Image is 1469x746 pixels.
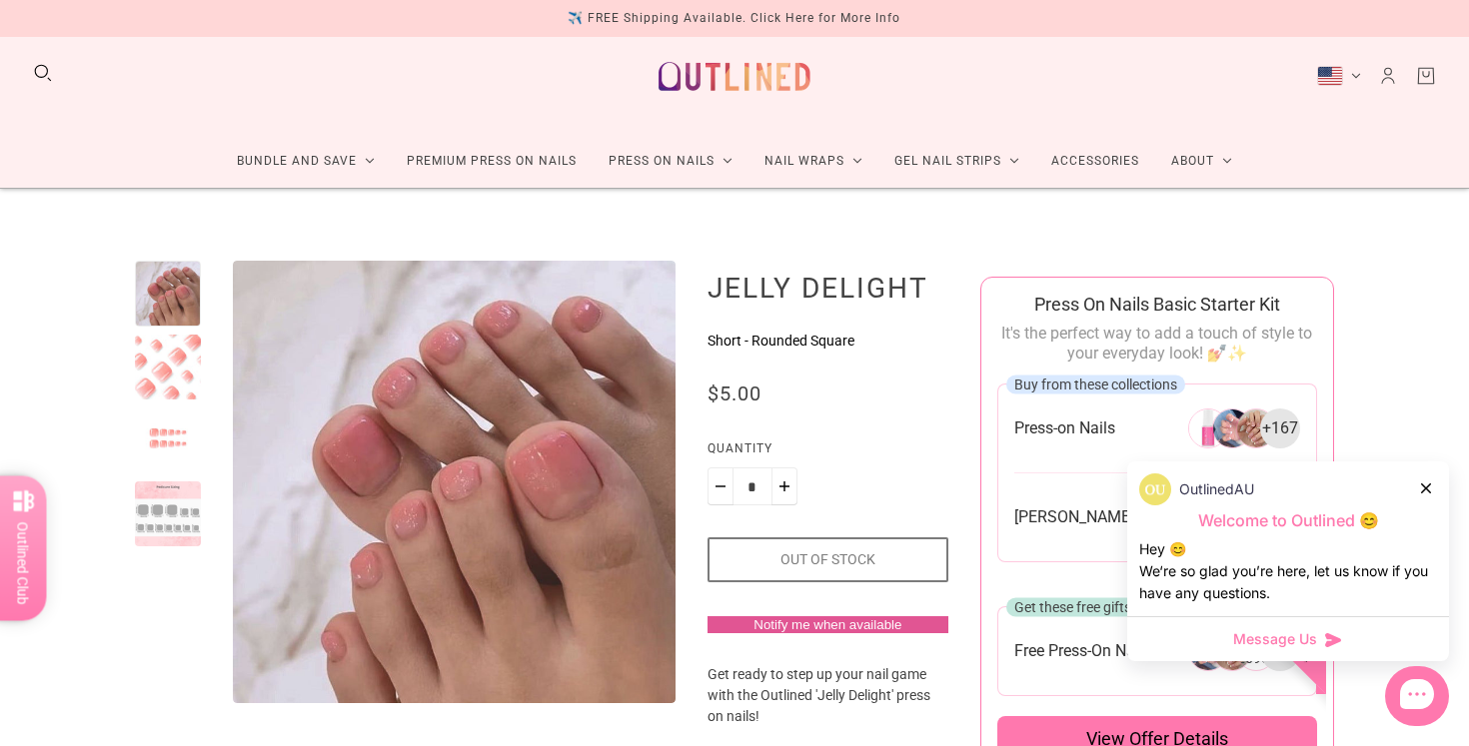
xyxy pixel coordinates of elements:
a: Gel Nail Strips [878,135,1035,188]
p: Short - Rounded Square [708,331,948,352]
p: Welcome to Outlined 😊 [1139,510,1437,531]
img: 266304946256-1 [1212,408,1252,448]
button: Out of stock [708,537,948,582]
span: Get these free gifts [1014,598,1131,614]
button: Plus [771,467,797,505]
span: It's the perfect way to add a touch of style to your everyday look! 💅✨ [1001,324,1312,363]
img: data:image/png;base64,iVBORw0KGgoAAAANSUhEUgAAACQAAAAkCAYAAADhAJiYAAAAAXNSR0IArs4c6QAAArdJREFUWEf... [1139,473,1171,505]
a: Bundle and Save [221,135,391,188]
p: OutlinedAU [1179,478,1254,500]
a: Outlined [647,34,822,119]
button: Search [32,62,54,84]
label: Quantity [708,438,948,467]
img: Jelly Delight-Press on Pedicure-Outlined [233,261,676,703]
span: Message Us [1233,629,1317,649]
span: + 167 [1262,417,1298,439]
span: Buy from these collections [1014,375,1177,391]
a: Premium Press On Nails [391,135,593,188]
a: Account [1377,65,1399,87]
div: Hey 😊 We‘re so glad you’re here, let us know if you have any questions. [1139,538,1437,604]
h1: Jelly Delight [708,271,948,305]
span: [PERSON_NAME] [1014,506,1134,527]
button: Notify me when available [708,616,948,633]
div: ✈️ FREE Shipping Available. Click Here for More Info [568,8,900,29]
span: Press-on Nails [1014,417,1115,438]
a: Accessories [1035,135,1155,188]
a: About [1155,135,1248,188]
span: Free Press-On Nails [1014,640,1151,661]
a: Nail Wraps [748,135,878,188]
modal-trigger: Enlarge product image [233,261,676,703]
a: Cart [1415,65,1437,87]
span: Press On Nails Basic Starter Kit [1034,294,1280,315]
div: $5.00 [708,383,761,404]
button: United States [1317,66,1361,86]
a: Press On Nails [593,135,748,188]
img: 266304946256-0 [1188,408,1228,448]
button: Minus [708,467,734,505]
img: 266304946256-2 [1236,408,1276,448]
